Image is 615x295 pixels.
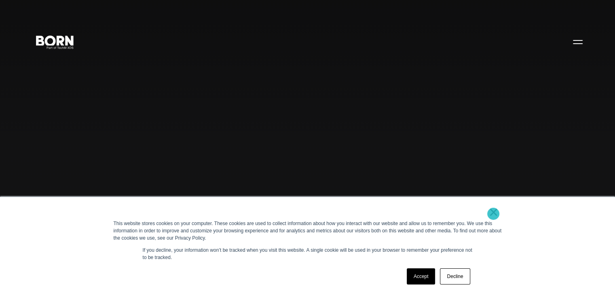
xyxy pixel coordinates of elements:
a: × [489,209,499,216]
button: Open [568,33,588,50]
a: Decline [440,268,470,284]
p: If you decline, your information won’t be tracked when you visit this website. A single cookie wi... [143,247,473,261]
div: This website stores cookies on your computer. These cookies are used to collect information about... [114,220,502,242]
a: Accept [407,268,435,284]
